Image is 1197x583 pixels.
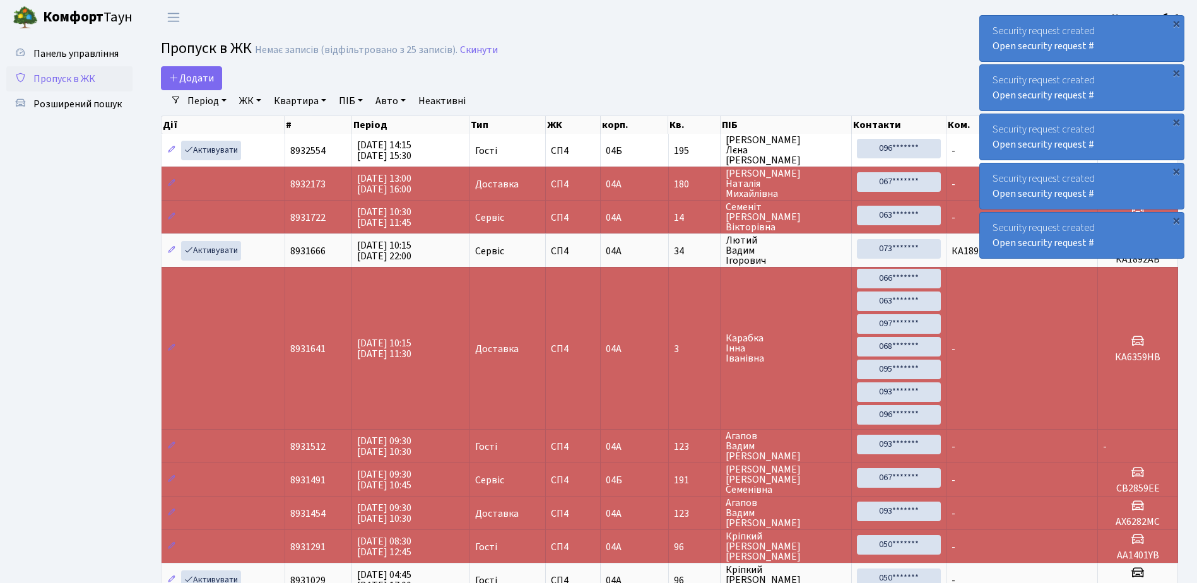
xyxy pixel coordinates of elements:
[993,236,1094,250] a: Open security request #
[551,542,595,552] span: СП4
[721,116,852,134] th: ПІБ
[601,116,669,134] th: корп.
[1170,17,1182,30] div: ×
[6,91,133,117] a: Розширений пошук
[1103,516,1172,528] h5: АХ6282МС
[674,344,715,354] span: 3
[6,66,133,91] a: Пропуск в ЖК
[946,116,1098,134] th: Ком.
[952,211,955,225] span: -
[357,238,411,263] span: [DATE] 10:15 [DATE] 22:00
[1103,483,1172,495] h5: СВ2859ЕЕ
[952,177,955,191] span: -
[674,146,715,156] span: 195
[357,205,411,230] span: [DATE] 10:30 [DATE] 11:45
[606,507,622,521] span: 04А
[551,344,595,354] span: СП4
[551,442,595,452] span: СП4
[290,144,326,158] span: 8932554
[980,16,1184,61] div: Security request created
[33,72,95,86] span: Пропуск в ЖК
[161,66,222,90] a: Додати
[33,97,122,111] span: Розширений пошук
[290,244,326,258] span: 8931666
[460,44,498,56] a: Скинути
[674,179,715,189] span: 180
[357,336,411,361] span: [DATE] 10:15 [DATE] 11:30
[181,241,241,261] a: Активувати
[334,90,368,112] a: ПІБ
[952,144,955,158] span: -
[551,179,595,189] span: СП4
[993,138,1094,151] a: Open security request #
[674,213,715,223] span: 14
[357,534,411,559] span: [DATE] 08:30 [DATE] 12:45
[993,39,1094,53] a: Open security request #
[551,246,595,256] span: СП4
[475,146,497,156] span: Гості
[952,440,955,454] span: -
[475,509,519,519] span: Доставка
[290,540,326,554] span: 8931291
[952,540,955,554] span: -
[161,37,252,59] span: Пропуск в ЖК
[1112,10,1182,25] a: Консьєрж б. 4.
[43,7,133,28] span: Таун
[357,172,411,196] span: [DATE] 13:00 [DATE] 16:00
[285,116,351,134] th: #
[1103,351,1172,363] h5: КА6359НВ
[43,7,103,27] b: Комфорт
[475,246,504,256] span: Сервіс
[546,116,601,134] th: ЖК
[357,468,411,492] span: [DATE] 09:30 [DATE] 10:45
[357,434,411,459] span: [DATE] 09:30 [DATE] 10:30
[952,473,955,487] span: -
[606,342,622,356] span: 04А
[952,244,996,258] span: КА1892АВ
[475,179,519,189] span: Доставка
[33,47,119,61] span: Панель управління
[674,442,715,452] span: 123
[674,246,715,256] span: 34
[551,146,595,156] span: СП4
[726,464,846,495] span: [PERSON_NAME] [PERSON_NAME] Семенівна
[352,116,470,134] th: Період
[551,475,595,485] span: СП4
[357,501,411,526] span: [DATE] 09:30 [DATE] 10:30
[606,244,622,258] span: 04А
[1103,254,1172,266] h5: КА1892АВ
[674,542,715,552] span: 96
[980,65,1184,110] div: Security request created
[551,509,595,519] span: СП4
[668,116,720,134] th: Кв.
[475,442,497,452] span: Гості
[158,7,189,28] button: Переключити навігацію
[1103,440,1107,454] span: -
[475,213,504,223] span: Сервіс
[290,177,326,191] span: 8932173
[234,90,266,112] a: ЖК
[182,90,232,112] a: Період
[469,116,545,134] th: Тип
[606,473,622,487] span: 04Б
[726,333,846,363] span: Карабка Інна Іванівна
[290,507,326,521] span: 8931454
[606,540,622,554] span: 04А
[475,542,497,552] span: Гості
[1170,66,1182,79] div: ×
[980,114,1184,160] div: Security request created
[169,71,214,85] span: Додати
[1103,550,1172,562] h5: АА1401YB
[1112,11,1182,25] b: Консьєрж б. 4.
[726,531,846,562] span: Кріпкий [PERSON_NAME] [PERSON_NAME]
[726,498,846,528] span: Агапов Вадим [PERSON_NAME]
[255,44,457,56] div: Немає записів (відфільтровано з 25 записів).
[952,507,955,521] span: -
[993,88,1094,102] a: Open security request #
[290,342,326,356] span: 8931641
[726,202,846,232] span: Семеніт [PERSON_NAME] Вікторівна
[980,213,1184,258] div: Security request created
[357,138,411,163] span: [DATE] 14:15 [DATE] 15:30
[726,135,846,165] span: [PERSON_NAME] Лєна [PERSON_NAME]
[726,168,846,199] span: [PERSON_NAME] Наталія Михайлівна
